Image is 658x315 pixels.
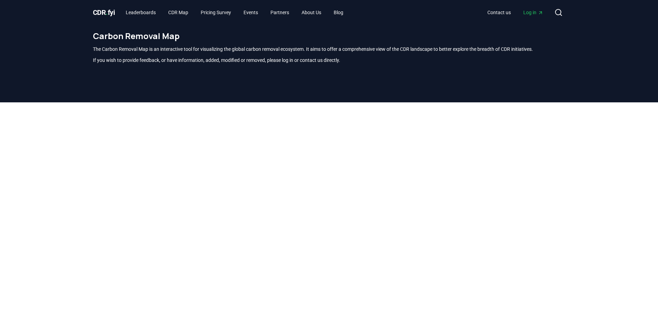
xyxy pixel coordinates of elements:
span: CDR fyi [93,8,115,17]
a: Partners [265,6,295,19]
a: CDR.fyi [93,8,115,17]
h1: Carbon Removal Map [93,30,565,41]
a: Log in [518,6,549,19]
a: CDR Map [163,6,194,19]
a: About Us [296,6,327,19]
nav: Main [120,6,349,19]
span: . [106,8,108,17]
p: The Carbon Removal Map is an interactive tool for visualizing the global carbon removal ecosystem... [93,46,565,53]
span: Log in [523,9,543,16]
a: Events [238,6,264,19]
nav: Main [482,6,549,19]
a: Leaderboards [120,6,161,19]
a: Pricing Survey [195,6,237,19]
p: If you wish to provide feedback, or have information, added, modified or removed, please log in o... [93,57,565,64]
a: Contact us [482,6,516,19]
a: Blog [328,6,349,19]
